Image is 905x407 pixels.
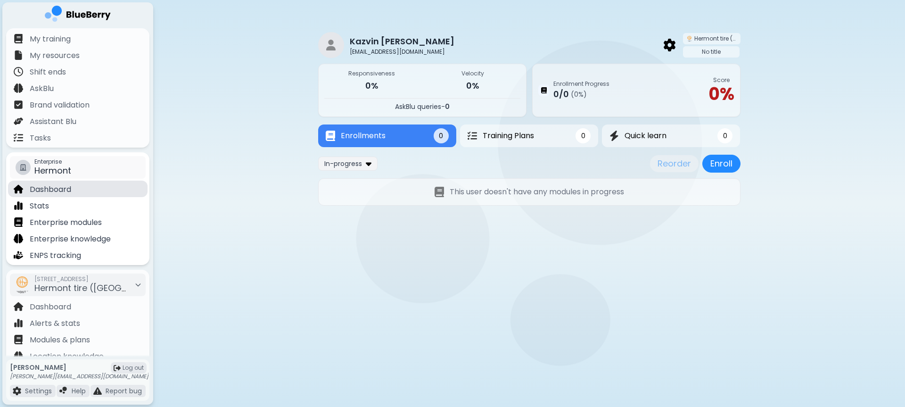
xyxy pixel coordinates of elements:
p: Report bug [106,387,142,395]
p: Responsiveness [324,70,420,77]
img: logout [114,365,121,372]
span: Quick learn [625,130,666,141]
p: 0% [425,79,520,92]
img: file icon [14,83,23,93]
button: EnrollmentsEnrollments0 [318,125,456,147]
p: Settings [25,387,52,395]
p: This user doesn't have any modules in progress [450,186,624,198]
img: Quick learn [609,131,619,141]
p: Modules & plans [30,334,90,346]
span: Training Plans [483,130,534,141]
p: Enrollment Progress [553,80,609,88]
p: Enterprise modules [30,217,102,228]
p: Enterprise knowledge [30,233,111,245]
img: file icon [14,34,23,43]
img: file icon [14,302,23,311]
p: Dashboard [30,301,71,313]
p: Kazvin [PERSON_NAME] [350,35,454,48]
p: ENPS tracking [30,250,81,261]
span: Hermont tire ([GEOGRAPHIC_DATA]) [34,282,188,294]
p: [EMAIL_ADDRESS][DOMAIN_NAME] [350,48,462,56]
img: No teams [435,187,444,198]
span: [STREET_ADDRESS] [34,275,129,283]
p: [PERSON_NAME] [10,363,148,372]
img: file icon [14,67,23,76]
p: My resources [30,50,80,61]
p: Stats [30,200,49,212]
p: Help [72,387,86,395]
img: file icon [14,50,23,60]
img: file icon [13,387,21,395]
p: - [324,102,520,111]
img: dropdown [366,159,371,168]
p: Velocity [425,70,520,77]
img: Training Plans [468,131,477,141]
span: Enterprise [34,158,71,166]
span: Hermont [34,165,71,176]
img: file icon [59,387,68,395]
p: Shift ends [30,66,66,78]
img: file icon [14,250,23,260]
button: Training PlansTraining Plans0 [460,125,598,147]
p: Score [708,76,734,84]
img: company thumbnail [14,276,31,293]
p: Dashboard [30,184,71,195]
img: file icon [14,318,23,328]
img: file icon [14,335,23,344]
img: file icon [14,217,23,227]
span: Hermont tire ([GEOGRAPHIC_DATA]) [694,35,737,42]
p: Tasks [30,133,51,144]
span: 0 [723,132,727,140]
p: Assistant Blu [30,116,76,127]
div: No title [683,46,740,58]
img: company logo [45,6,111,25]
img: file icon [14,184,23,194]
p: 0 / 0 [553,88,569,101]
img: file icon [14,234,23,243]
img: file icon [14,133,23,142]
p: Alerts & stats [30,318,80,329]
img: back arrow [664,39,675,51]
p: 0% [324,79,420,92]
img: Enrollments [326,131,335,141]
button: Enroll [702,155,740,173]
p: AskBlu [30,83,54,94]
p: Location knowledge [30,351,104,362]
p: 0 % [708,84,734,105]
span: 0 [439,132,443,140]
p: Brand validation [30,100,90,111]
button: Quick learnQuick learn0 [602,125,740,147]
img: file icon [14,351,23,361]
img: file icon [14,100,23,109]
span: In-progress [324,159,362,168]
p: [PERSON_NAME][EMAIL_ADDRESS][DOMAIN_NAME] [10,373,148,380]
span: Enrollments [341,130,386,141]
span: 0 [445,102,450,111]
p: My training [30,33,71,45]
span: Log out [123,364,144,372]
img: file icon [93,387,102,395]
span: AskBlu queries [395,102,441,111]
span: 0 [581,132,585,140]
img: file icon [14,116,23,126]
img: file icon [14,201,23,210]
img: Enrollment Progress [541,87,547,94]
img: company thumbnail [687,36,692,42]
img: restaurant [318,32,344,58]
span: ( 0 %) [571,90,587,99]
